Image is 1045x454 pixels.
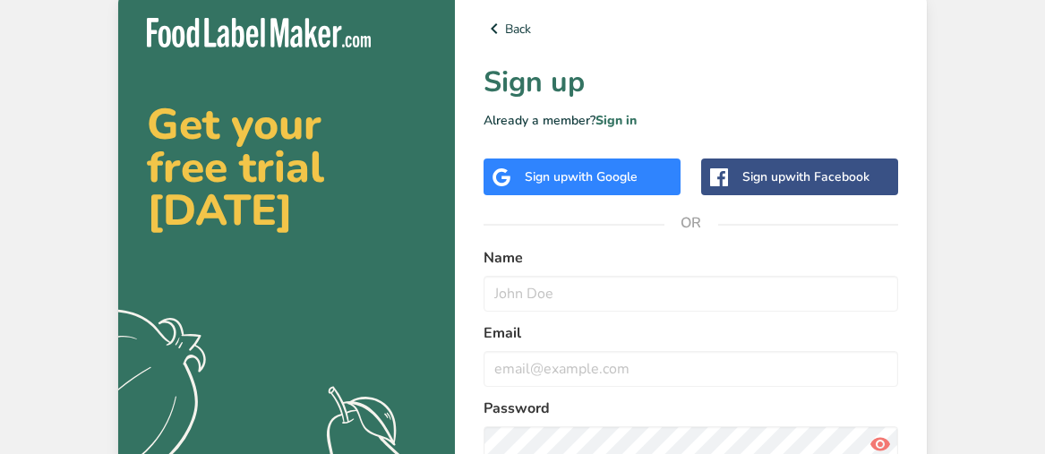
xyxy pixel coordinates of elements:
input: email@example.com [484,351,898,387]
p: Already a member? [484,111,898,130]
span: with Google [568,168,638,185]
a: Back [484,18,898,39]
input: John Doe [484,276,898,312]
span: with Facebook [785,168,869,185]
span: OR [664,196,718,250]
img: Food Label Maker [147,18,371,47]
div: Sign up [525,167,638,186]
label: Email [484,322,898,344]
label: Password [484,398,898,419]
div: Sign up [742,167,869,186]
a: Sign in [595,112,637,129]
label: Name [484,247,898,269]
h2: Get your free trial [DATE] [147,103,426,232]
h1: Sign up [484,61,898,104]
